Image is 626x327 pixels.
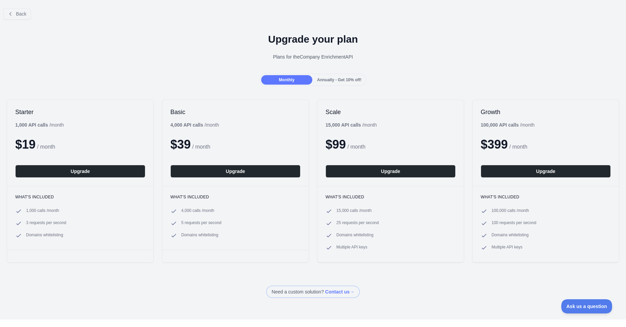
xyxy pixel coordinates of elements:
h2: Growth [481,108,611,116]
h2: Basic [170,108,300,116]
span: $ 99 [326,137,346,151]
b: 15,000 API calls [326,122,361,128]
div: / month [481,122,535,128]
span: $ 399 [481,137,508,151]
h2: Scale [326,108,456,116]
div: / month [326,122,377,128]
iframe: Toggle Customer Support [561,299,612,313]
b: 100,000 API calls [481,122,519,128]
